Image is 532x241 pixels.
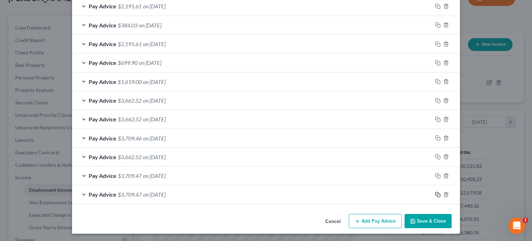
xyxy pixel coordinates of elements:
[118,59,138,66] span: $699.90
[118,135,142,141] span: $3,709.46
[508,217,525,234] iframe: Intercom live chat
[89,97,116,104] span: Pay Advice
[118,97,142,104] span: $3,662.52
[118,172,142,179] span: $3,709.47
[89,3,116,9] span: Pay Advice
[89,59,116,66] span: Pay Advice
[118,78,142,85] span: $1,619.00
[349,214,402,229] button: Add Pay Advice
[118,154,142,160] span: $3,662.52
[523,217,528,223] span: 1
[118,3,142,9] span: $2,191.61
[143,154,166,160] span: on [DATE]
[118,41,142,47] span: $2,191.61
[89,78,116,85] span: Pay Advice
[89,135,116,141] span: Pay Advice
[320,215,346,229] button: Cancel
[143,41,166,47] span: on [DATE]
[89,191,116,198] span: Pay Advice
[143,97,166,104] span: on [DATE]
[118,22,138,28] span: $384.03
[405,214,452,229] button: Save & Close
[89,22,116,28] span: Pay Advice
[143,191,166,198] span: on [DATE]
[143,135,166,141] span: on [DATE]
[89,116,116,122] span: Pay Advice
[89,41,116,47] span: Pay Advice
[143,78,166,85] span: on [DATE]
[118,116,142,122] span: $3,662.52
[118,191,142,198] span: $3,709.47
[89,172,116,179] span: Pay Advice
[139,59,161,66] span: on [DATE]
[143,3,166,9] span: on [DATE]
[143,116,166,122] span: on [DATE]
[143,172,166,179] span: on [DATE]
[89,154,116,160] span: Pay Advice
[139,22,161,28] span: on [DATE]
